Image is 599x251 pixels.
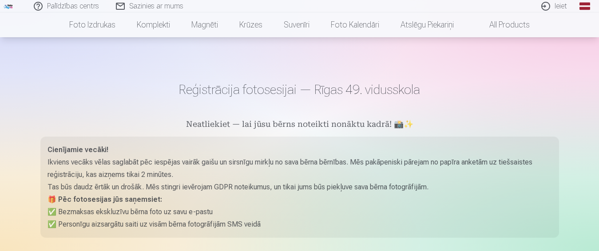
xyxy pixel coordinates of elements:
a: Magnēti [181,12,229,37]
p: Ikviens vecāks vēlas saglabāt pēc iespējas vairāk gaišu un sirsnīgu mirkļu no sava bērna bērnības... [48,156,552,181]
h5: Neatliekiet — lai jūsu bērns noteikti nonāktu kadrā! 📸✨ [40,119,559,131]
img: /fa1 [4,4,13,9]
p: ✅ Bezmaksas ekskluzīvu bērna foto uz savu e-pastu [48,206,552,218]
h1: Reģistrācija fotosesijai — Rīgas 49. vidusskola [40,82,559,98]
a: Atslēgu piekariņi [390,12,464,37]
a: Foto izdrukas [59,12,126,37]
a: Krūzes [229,12,273,37]
a: Komplekti [126,12,181,37]
p: ✅ Personīgu aizsargātu saiti uz visām bērna fotogrāfijām SMS veidā [48,218,552,231]
a: All products [464,12,540,37]
strong: Cienījamie vecāki! [48,145,108,154]
p: Tas būs daudz ērtāk un drošāk. Mēs stingri ievērojam GDPR noteikumus, un tikai jums būs piekļuve ... [48,181,552,193]
a: Foto kalendāri [320,12,390,37]
a: Suvenīri [273,12,320,37]
strong: 🎁 Pēc fotosesijas jūs saņemsiet: [48,195,162,204]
